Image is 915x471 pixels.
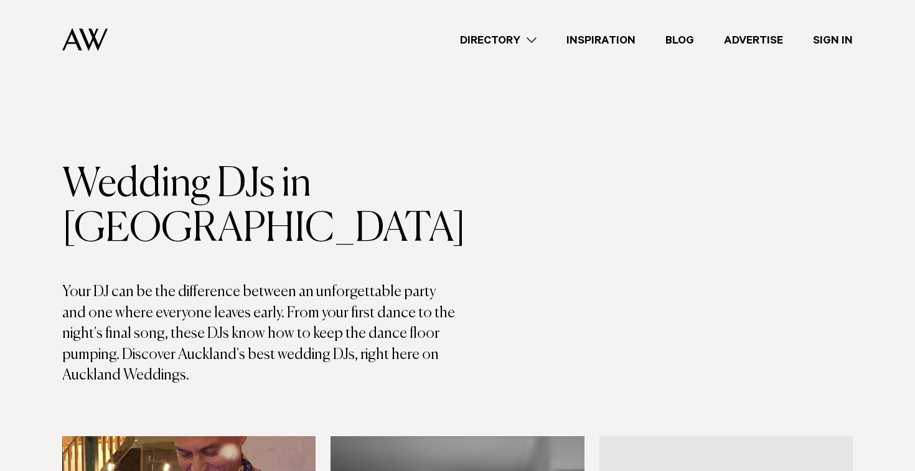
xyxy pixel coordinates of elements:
[62,28,108,51] img: Auckland Weddings Logo
[551,32,650,49] a: Inspiration
[650,32,709,49] a: Blog
[445,32,551,49] a: Directory
[62,282,457,386] p: Your DJ can be the difference between an unforgettable party and one where everyone leaves early....
[709,32,798,49] a: Advertise
[62,162,457,252] h1: Wedding DJs in [GEOGRAPHIC_DATA]
[798,32,868,49] a: Sign In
